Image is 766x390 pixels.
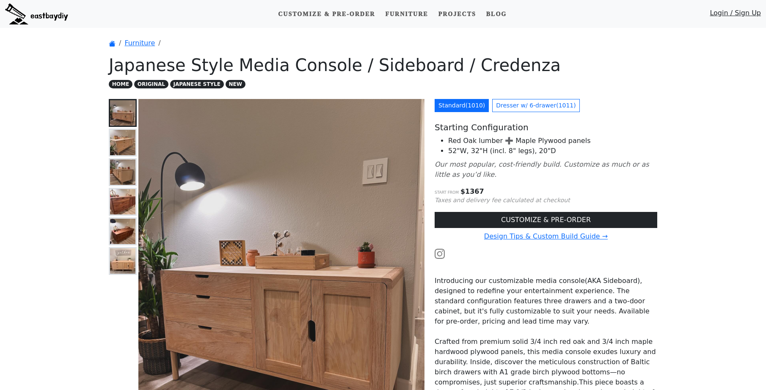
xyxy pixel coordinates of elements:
li: Red Oak lumber ➕ Maple Plywood panels [448,136,657,146]
a: Customize & Pre-order [275,6,378,22]
span: NEW [226,80,245,88]
img: eastbaydiy [5,3,68,25]
a: Furniture [124,39,155,47]
i: Our most popular, cost-friendly build. Customize as much or as little as you’d like. [435,160,649,179]
span: ORIGINAL [134,80,168,88]
nav: breadcrumb [109,38,657,48]
p: Introducing our customizable media console(AKA Sideboard), designed to redefine your entertainmen... [435,276,657,327]
small: Start from [435,190,459,195]
img: Japanese Style Media Console - Overview [110,100,135,126]
small: Taxes and delivery fee calculated at checkout [435,197,570,203]
img: Japanese Style Media Console Side View [110,159,135,185]
span: HOME [109,80,132,88]
a: Watch the build video or pictures on Instagram [435,249,445,257]
a: Blog [483,6,510,22]
a: CUSTOMIZE & PRE-ORDER [435,212,657,228]
a: Dresser w/ 6-drawer(1011) [492,99,579,112]
h5: Starting Configuration [435,122,657,132]
img: Japanese Style Media Console Left Corner [110,130,135,155]
a: Login / Sign Up [710,8,761,22]
a: Design Tips & Custom Build Guide → [484,232,608,240]
span: JAPANESE STYLE [170,80,224,88]
li: 52"W, 32"H (incl. 8" legs), 20"D [448,146,657,156]
a: Standard(1010) [435,99,489,112]
img: Japanese Style Walnut Credenza - Top [110,219,135,244]
img: Red oak Japanese style media console w/ slat door - limited edition [110,248,135,274]
h1: Japanese Style Media Console / Sideboard / Credenza [109,55,657,75]
span: $ 1367 [460,187,484,195]
a: Projects [435,6,479,22]
a: Furniture [382,6,431,22]
img: Japanese Style Walnut Credenza - Front [110,189,135,214]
